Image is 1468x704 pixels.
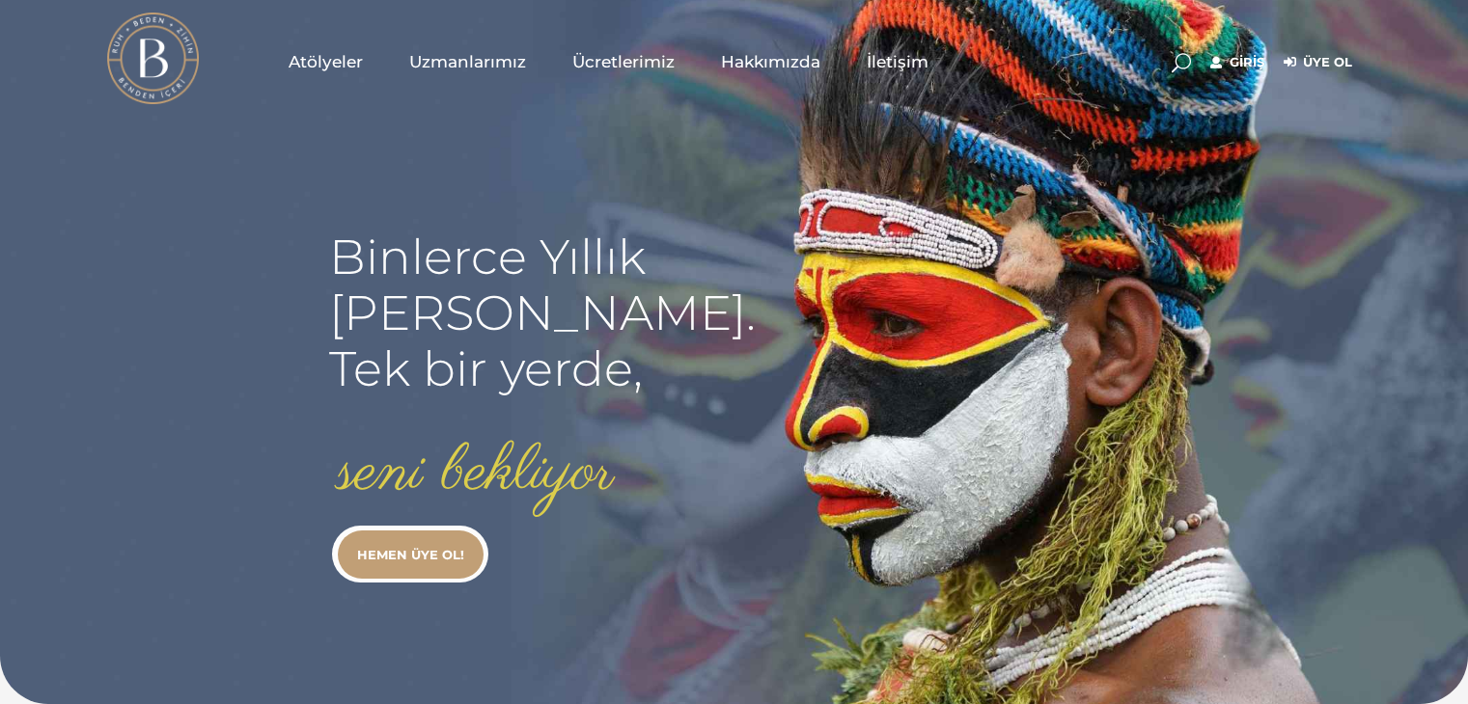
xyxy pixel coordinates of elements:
a: Üye Ol [1284,51,1352,74]
a: Uzmanlarımız [386,14,549,110]
span: Atölyeler [289,51,363,73]
a: HEMEN ÜYE OL! [338,530,484,579]
span: İletişim [867,51,928,73]
rs-layer: Binlerce Yıllık [PERSON_NAME]. Tek bir yerde, [329,230,756,397]
span: Ücretlerimiz [572,51,675,73]
a: Giriş [1210,51,1264,74]
a: Hakkımızda [698,14,844,110]
a: Atölyeler [265,14,386,110]
rs-layer: seni bekliyor [338,438,614,509]
a: Ücretlerimiz [549,14,698,110]
span: Uzmanlarımız [409,51,526,73]
img: light logo [107,13,199,104]
span: Hakkımızda [721,51,820,73]
a: İletişim [844,14,952,110]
